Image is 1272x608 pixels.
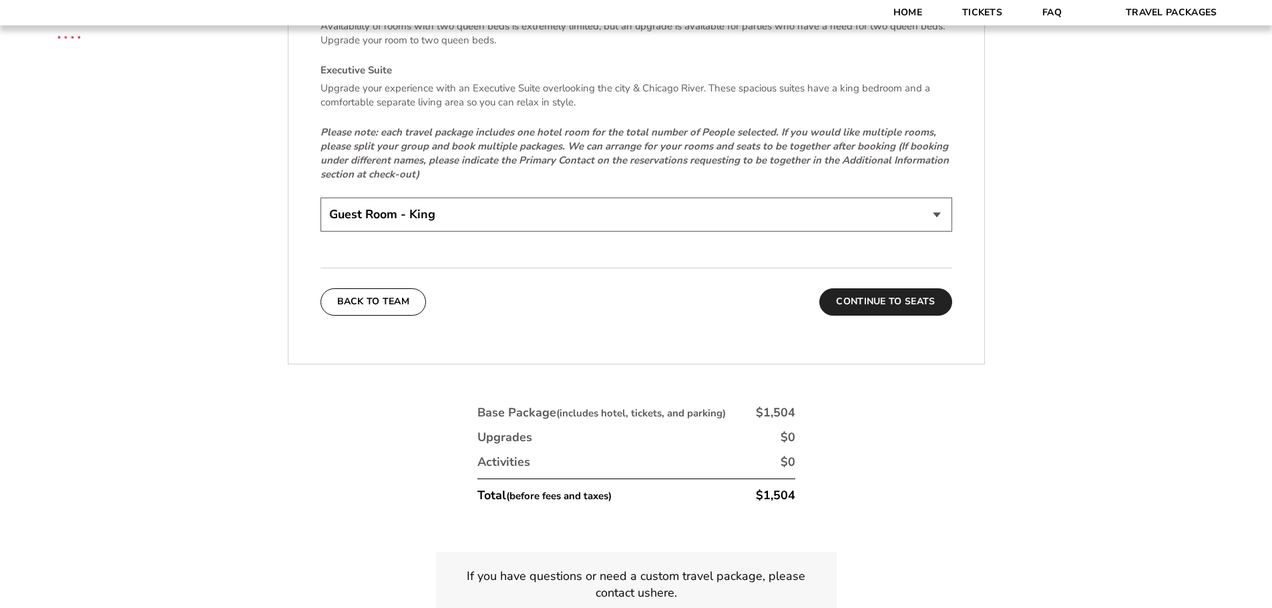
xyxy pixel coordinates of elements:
[650,585,674,601] a: here
[321,81,952,109] p: Upgrade your experience with an Executive Suite overlooking the city & Chicago River. These spaci...
[452,568,821,601] p: If you have questions or need a custom travel package, please contact us .
[756,404,795,421] div: $1,504
[506,489,612,503] small: (before fees and taxes)
[477,404,726,421] div: Base Package
[819,288,951,315] button: Continue To Seats
[321,288,427,315] button: Back To Team
[477,429,532,446] div: Upgrades
[321,19,952,47] p: Availability of rooms with two queen beds is extremely limited, but an upgrade is available for p...
[477,487,612,504] div: Total
[321,125,949,181] em: Please note: each travel package includes one hotel room for the total number of People selected....
[40,7,98,65] img: CBS Sports Thanksgiving Classic
[781,454,795,471] div: $0
[556,406,726,420] small: (includes hotel, tickets, and parking)
[321,63,952,77] h4: Executive Suite
[756,487,795,504] div: $1,504
[781,429,795,446] div: $0
[477,454,530,471] div: Activities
